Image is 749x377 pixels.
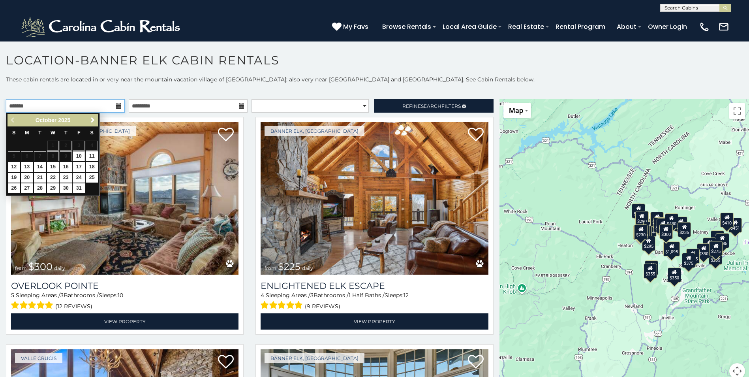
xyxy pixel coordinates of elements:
img: Enlightened Elk Escape [261,122,488,275]
div: $355 [644,264,657,279]
a: 16 [60,162,72,172]
a: Owner Login [644,20,691,34]
a: Add to favorites [468,354,484,371]
a: Banner Elk, [GEOGRAPHIC_DATA] [265,353,364,363]
a: Real Estate [504,20,548,34]
a: Valle Crucis [15,353,62,363]
a: Browse Rentals [378,20,435,34]
span: Monday [25,130,29,136]
a: 24 [73,173,85,183]
a: Banner Elk, [GEOGRAPHIC_DATA] [265,126,364,136]
img: Overlook Pointe [11,122,238,275]
span: 4 [261,292,264,299]
span: daily [302,265,313,271]
div: $1,095 [663,241,680,256]
a: 25 [86,173,98,183]
span: 5 [11,292,14,299]
span: Map [509,106,523,115]
span: October [36,117,57,123]
span: My Favs [343,22,368,32]
a: Local Area Guide [439,20,501,34]
div: $400 [711,230,724,245]
span: daily [54,265,65,271]
div: $400 [703,238,716,253]
div: $535 [650,212,664,227]
a: Overlook Pointe [11,281,238,291]
a: 14 [34,162,46,172]
a: 30 [60,183,72,193]
div: $424 [643,222,656,237]
div: $230 [634,224,648,239]
span: Refine Filters [402,103,461,109]
a: 26 [8,183,20,193]
a: 29 [47,183,59,193]
div: $225 [645,260,658,275]
div: $300 [636,225,650,240]
span: Sunday [12,130,15,136]
a: 17 [73,162,85,172]
div: $235 [678,222,691,237]
div: $570 [656,219,670,234]
a: 28 [34,183,46,193]
span: 3 [310,292,313,299]
a: Overlook Pointe from $300 daily [11,122,238,275]
span: $225 [278,261,300,272]
a: 19 [8,173,20,183]
span: Search [421,103,441,109]
span: 12 [404,292,409,299]
a: Rental Program [552,20,609,34]
a: 20 [21,173,33,183]
div: $350 [667,268,681,283]
a: 13 [21,162,33,172]
span: 1 Half Baths / [349,292,385,299]
div: $720 [632,204,645,219]
span: from [15,265,27,271]
span: 3 [60,292,64,299]
a: 22 [47,173,59,183]
a: 10 [73,151,85,161]
a: My Favs [332,22,370,32]
span: 10 [118,292,123,299]
a: Add to favorites [468,127,484,143]
span: Thursday [64,130,68,136]
span: $300 [28,261,53,272]
span: (9 reviews) [305,301,340,311]
div: $451 [728,218,742,233]
div: $430 [665,213,678,228]
div: $235 [674,217,687,232]
a: 18 [86,162,98,172]
div: $290 [635,211,649,226]
span: Next [90,117,96,123]
a: 21 [34,173,46,183]
div: $410 [720,213,734,228]
div: $300 [659,224,672,239]
a: View Property [11,313,238,330]
a: Next [88,115,98,125]
a: 27 [21,183,33,193]
div: Sleeping Areas / Bathrooms / Sleeps: [261,291,488,311]
span: Wednesday [51,130,55,136]
div: $375 [682,253,695,268]
a: 11 [86,151,98,161]
span: Friday [77,130,81,136]
div: $330 [697,243,710,258]
a: 31 [73,183,85,193]
span: Saturday [90,130,94,136]
span: from [265,265,276,271]
button: Toggle fullscreen view [729,103,745,119]
div: $265 [709,250,722,265]
div: Sleeping Areas / Bathrooms / Sleeps: [11,291,238,311]
a: RefineSearchFilters [374,99,493,113]
div: $485 [716,233,729,248]
a: 23 [60,173,72,183]
div: $305 [633,225,646,240]
a: Enlightened Elk Escape from $225 daily [261,122,488,275]
span: Tuesday [38,130,41,136]
a: About [613,20,640,34]
a: Enlightened Elk Escape [261,281,488,291]
a: View Property [261,313,488,330]
a: 15 [47,162,59,172]
img: White-1-2.png [20,15,184,39]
